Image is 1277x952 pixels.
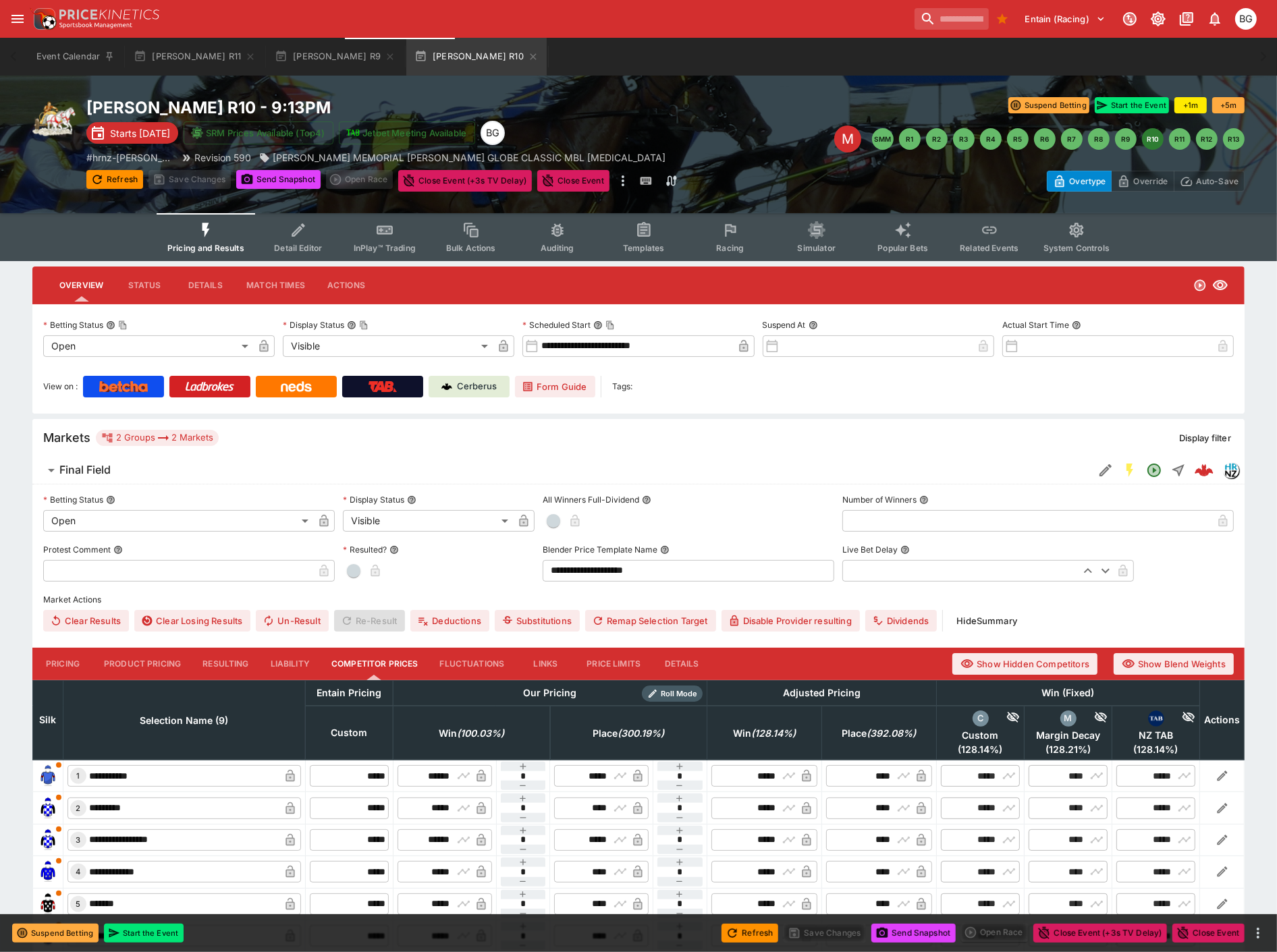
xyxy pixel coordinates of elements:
svg: Visible [1212,277,1228,293]
p: Number of Winners [842,494,917,505]
button: Price Limits [576,648,651,680]
button: Blender Price Template Name [660,545,670,555]
em: ( 300.19 %) [618,725,664,741]
p: Override [1133,174,1168,188]
img: PriceKinetics Logo [30,5,57,32]
button: Bookmarks [991,8,1013,30]
button: Close Event [1172,924,1245,943]
div: Visible [283,335,493,357]
button: Number of Winners [919,495,929,505]
em: ( 100.03 %) [457,725,504,741]
img: Betcha [99,381,148,392]
div: Hide Competitor [1164,710,1196,727]
p: Auto-Save [1196,174,1239,188]
button: Straight [1166,458,1191,482]
button: Close Event [537,170,609,192]
button: Start the Event [104,924,184,943]
button: Status [114,269,175,302]
button: R2 [926,128,948,150]
button: Deductions [410,610,489,632]
button: Start the Event [1095,97,1169,113]
button: Show Blend Weights [1114,653,1234,675]
span: Popular Bets [877,243,928,253]
span: Racing [716,243,744,253]
a: Cerberus [429,376,510,397]
button: Show Hidden Competitors [952,653,1097,675]
button: Un-Result [256,610,328,632]
span: ( 128.14 %) [1116,744,1195,756]
img: TabNZ [369,381,397,392]
button: [PERSON_NAME] R10 [406,38,547,76]
button: Details [651,648,712,680]
button: Connected to PK [1118,7,1142,31]
button: more [1250,925,1266,941]
span: NZ TAB [1116,729,1195,741]
button: Edit Detail [1093,458,1118,482]
button: R1 [899,128,921,150]
svg: Open [1146,462,1162,478]
button: Send Snapshot [236,170,321,189]
p: Actual Start Time [1002,319,1069,331]
img: harness_racing.png [32,97,76,140]
button: Details [175,269,236,302]
span: Detail Editor [274,243,322,253]
img: nztab.png [1148,710,1164,727]
button: Remap Selection Target [585,610,716,632]
button: R9 [1115,128,1137,150]
button: Copy To Clipboard [359,320,369,330]
span: Roll Mode [655,688,703,700]
p: Display Status [343,494,404,505]
p: Cerberus [458,380,497,393]
th: Silk [33,680,63,760]
div: 4e2efcd0-962a-4c85-9d06-16f811b9adfa [1195,461,1214,480]
button: SRM Prices Available (Top4) [184,121,333,144]
img: runner 4 [37,861,59,883]
button: Disable Provider resulting [722,610,860,632]
button: Auto-Save [1174,171,1245,192]
button: Fluctuations [429,648,516,680]
img: runner 3 [37,829,59,851]
span: 2 [74,804,84,813]
p: Live Bet Delay [842,544,898,555]
button: Select Tenant [1017,8,1114,30]
div: Open [43,335,253,357]
button: Actions [316,269,377,302]
label: Market Actions [43,590,1234,610]
button: Event Calendar [28,38,123,76]
p: Betting Status [43,319,103,331]
p: Revision 590 [194,150,251,165]
button: Links [515,648,576,680]
span: Auditing [541,243,574,253]
button: R8 [1088,128,1110,150]
button: Override [1111,171,1174,192]
button: Dividends [865,610,937,632]
img: Sportsbook Management [59,22,132,28]
button: Send Snapshot [871,924,956,943]
p: Starts [DATE] [110,126,170,140]
button: R6 [1034,128,1056,150]
div: Start From [1047,171,1245,192]
button: Suspend At [809,320,818,330]
button: Close Event (+3s TV Delay) [1033,924,1167,943]
svg: Open [1193,279,1207,292]
button: +1m [1174,97,1207,113]
button: Actual Start Time [1072,320,1081,330]
button: Final Field [32,457,1093,484]
button: R5 [1007,128,1029,150]
button: Pricing [32,648,93,680]
h6: Final Field [59,463,111,477]
div: hrnz [1223,462,1239,478]
span: Templates [623,243,664,253]
button: Overview [49,269,114,302]
button: R13 [1223,128,1245,150]
button: R11 [1169,128,1191,150]
span: Place(300.19%) [578,725,679,741]
p: All Winners Full-Dividend [543,494,639,505]
button: Competitor Prices [321,648,429,680]
button: Display StatusCopy To Clipboard [347,320,356,330]
button: Overtype [1047,171,1112,192]
div: split button [326,170,393,189]
button: Betting Status [106,495,115,505]
span: 5 [74,899,84,909]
